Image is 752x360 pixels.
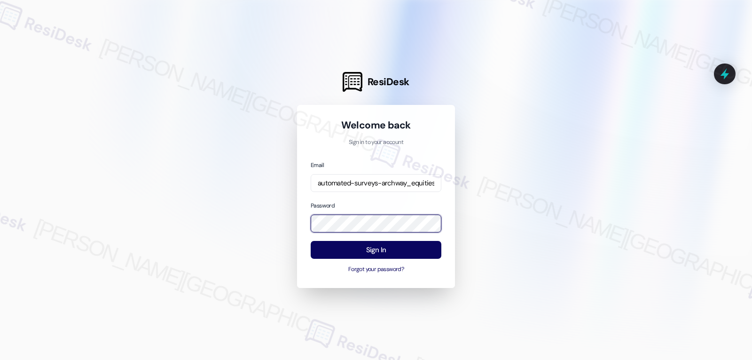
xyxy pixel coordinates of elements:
h1: Welcome back [311,119,441,132]
p: Sign in to your account [311,138,441,147]
span: ResiDesk [368,75,409,88]
label: Email [311,161,324,169]
button: Forgot your password? [311,265,441,274]
input: name@example.com [311,174,441,192]
button: Sign In [311,241,441,259]
label: Password [311,202,335,209]
img: ResiDesk Logo [343,72,362,92]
